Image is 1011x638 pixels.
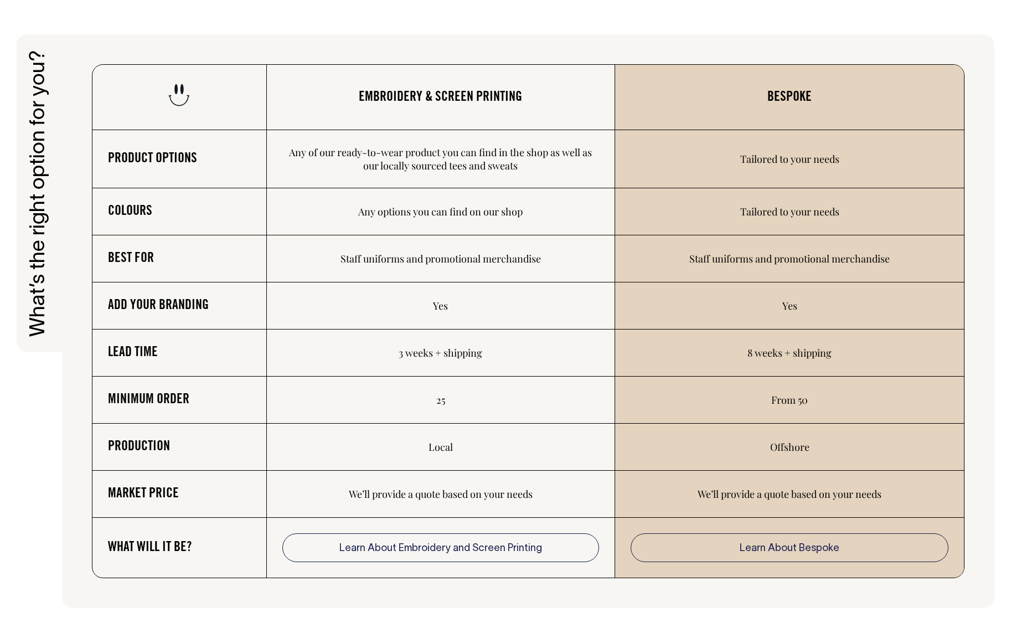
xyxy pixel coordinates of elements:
[267,377,616,424] td: 25
[615,130,964,188] td: Tailored to your needs
[615,65,964,130] th: Bespoke
[267,424,616,471] td: Local
[615,377,964,424] td: From 50
[92,330,267,377] td: Lead time
[267,282,616,330] td: Yes
[615,424,964,471] td: Offshore
[631,533,948,562] a: Learn About Bespoke
[267,235,616,282] td: Staff uniforms and promotional merchandise
[267,188,616,235] td: Any options you can find on our shop
[267,65,616,130] th: Embroidery & Screen Printing
[615,235,964,282] td: Staff uniforms and promotional merchandise
[17,34,62,352] h4: What’s the right option for you?
[267,130,616,188] td: Any of our ready-to-wear product you can find in the shop as well as our locally sourced tees and...
[92,235,267,282] td: Best for
[267,471,616,518] td: We’ll provide a quote based on your needs
[615,471,964,518] td: We’ll provide a quote based on your needs
[92,282,267,330] td: Add your branding
[615,188,964,235] td: Tailored to your needs
[92,471,267,518] td: Market price
[615,282,964,330] td: Yes
[92,518,267,578] td: What will it be?
[92,377,267,424] td: Minimum order
[92,188,267,235] td: Colours
[282,533,600,562] a: Learn About Embroidery and Screen Printing
[615,330,964,377] td: 8 weeks + shipping
[267,330,616,377] td: 3 weeks + shipping
[92,424,267,471] td: Production
[92,130,267,188] td: Product options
